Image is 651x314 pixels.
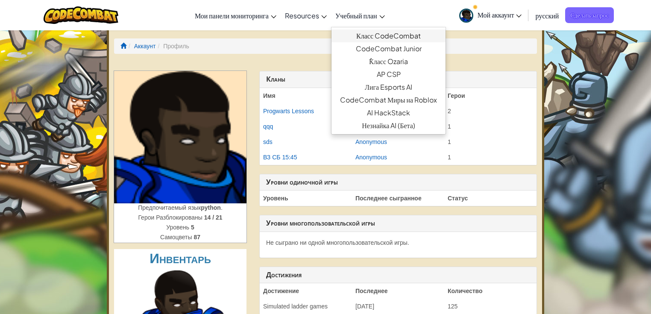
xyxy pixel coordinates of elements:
li: Профиль [155,42,189,50]
a: Progwarts Lessons [263,108,314,114]
span: Мой аккаунт [478,10,522,19]
th: Статус [444,191,537,206]
a: Anonymous [355,138,387,145]
a: русский [531,4,563,27]
span: Предпочитаемый язык [138,204,201,211]
h3: Достижения [266,271,530,279]
a: CodeCombat Junior [331,42,446,55]
span: русский [535,11,559,20]
a: AP CSP [331,68,446,81]
a: Сделать запрос [565,7,614,23]
th: Уровень [260,191,352,206]
a: Мои панели мониторинга [191,4,281,27]
a: CodeCombat Миры на Roblox [331,94,446,106]
th: Достижение [260,283,352,299]
td: 1 [444,134,537,150]
td: 2 [444,103,537,119]
p: Не сыграно ни одной многопользовательской игры. [266,238,530,247]
img: avatar [459,9,473,23]
a: Незнайка AI (Бета) [331,119,446,132]
th: Имя [260,88,352,103]
td: Simulated ladder games [260,299,352,314]
strong: 5 [191,224,194,231]
a: Лига Esports AI [331,81,446,94]
th: Последнее [352,283,444,299]
td: 125 [444,299,537,314]
span: . [221,204,223,211]
a: ВЗ CБ 15:45 [263,154,297,161]
a: Аккаунт [134,43,156,50]
h3: Кланы [266,76,530,83]
strong: 14 / 21 [204,214,223,221]
a: Resources [281,4,331,27]
span: Resources [285,11,319,20]
td: 1 [444,119,537,134]
span: Мои панели мониторинга [195,11,269,20]
th: Последнее сыгранное [352,191,444,206]
span: Герои Разблокированы [138,214,204,221]
th: Количество [444,283,537,299]
h2: Инвентарь [114,249,246,268]
a: ٌКласс Ozaria [331,55,446,68]
a: AI HackStack [331,106,446,119]
a: Учебный план [331,4,389,27]
th: Герои [444,88,537,103]
a: Класс CodeCombat [331,29,446,42]
h3: Уровни одиночной игры [266,179,530,186]
a: Мой аккаунт [455,2,526,29]
h3: Уровни многопользовательской игры [266,220,530,227]
span: Самоцветы [160,234,194,241]
td: [DATE] [352,299,444,314]
a: Anonymous [355,154,387,161]
td: 1 [444,150,537,165]
span: Учебный план [335,11,377,20]
a: sds [263,138,273,145]
strong: 87 [194,234,200,241]
strong: python [201,204,221,211]
a: qqq [263,123,273,130]
span: Уровень [166,224,191,231]
img: CodeCombat logo [44,6,118,24]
